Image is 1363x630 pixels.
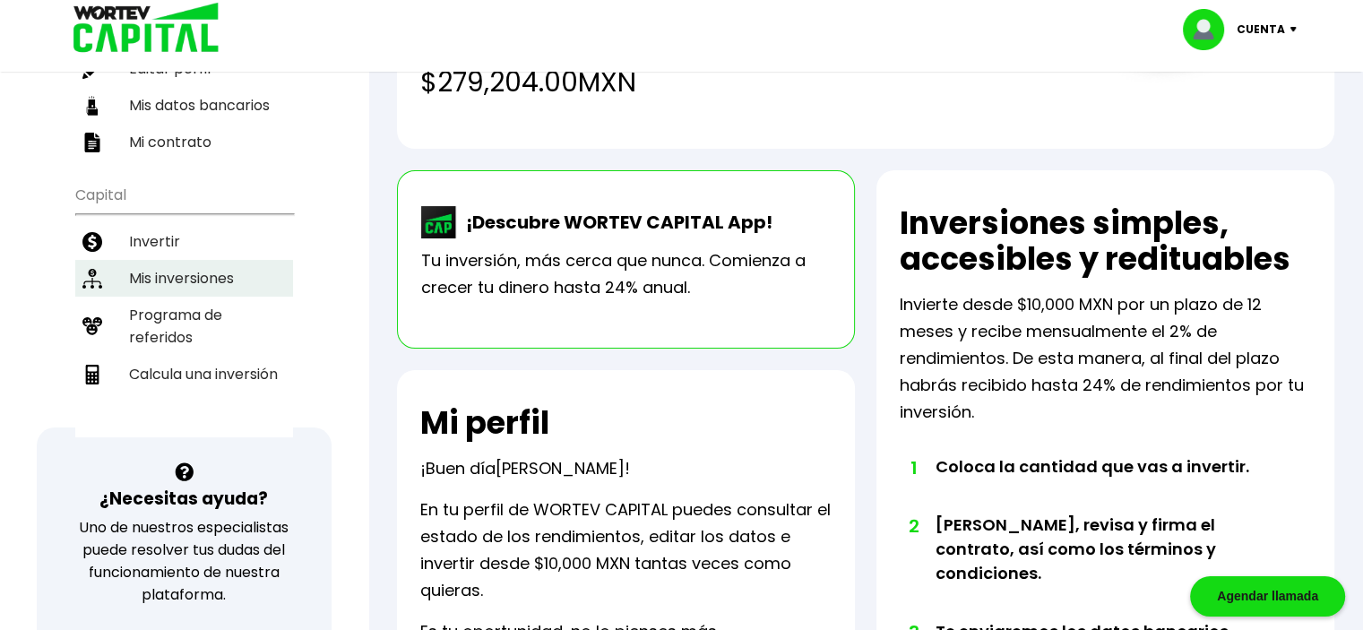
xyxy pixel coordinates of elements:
span: [PERSON_NAME] [496,457,625,479]
p: ¡Buen día ! [420,455,630,482]
span: 1 [909,454,918,481]
a: Invertir [75,223,293,260]
li: [PERSON_NAME], revisa y firma el contrato, así como los términos y condiciones. [936,513,1270,619]
div: Agendar llamada [1190,576,1345,617]
h3: ¿Necesitas ayuda? [99,486,268,512]
p: Invierte desde $10,000 MXN por un plazo de 12 meses y recibe mensualmente el 2% de rendimientos. ... [900,291,1311,426]
p: Tu inversión, más cerca que nunca. Comienza a crecer tu dinero hasta 24% anual. [421,247,831,301]
a: Programa de referidos [75,297,293,356]
li: Coloca la cantidad que vas a invertir. [936,454,1270,513]
p: ¡Descubre WORTEV CAPITAL App! [457,209,772,236]
img: calculadora-icon.17d418c4.svg [82,365,102,384]
p: Cuenta [1237,16,1285,43]
img: invertir-icon.b3b967d7.svg [82,232,102,252]
img: profile-image [1183,9,1237,50]
ul: Capital [75,175,293,437]
img: contrato-icon.f2db500c.svg [82,133,102,152]
a: Calcula una inversión [75,356,293,393]
img: wortev-capital-app-icon [421,206,457,238]
h2: Mi perfil [420,405,549,441]
img: inversiones-icon.6695dc30.svg [82,269,102,289]
a: Mis inversiones [75,260,293,297]
h4: $279,204.00 MXN [420,62,1080,102]
a: Mi contrato [75,124,293,160]
p: Uno de nuestros especialistas puede resolver tus dudas del funcionamiento de nuestra plataforma. [60,516,308,606]
img: icon-down [1285,27,1309,32]
span: 2 [909,513,918,539]
p: En tu perfil de WORTEV CAPITAL puedes consultar el estado de los rendimientos, editar los datos e... [420,496,832,604]
a: Mis datos bancarios [75,87,293,124]
img: datos-icon.10cf9172.svg [82,96,102,116]
img: recomiendanos-icon.9b8e9327.svg [82,316,102,336]
h2: Inversiones simples, accesibles y redituables [900,205,1311,277]
ul: Perfil [75,2,293,160]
